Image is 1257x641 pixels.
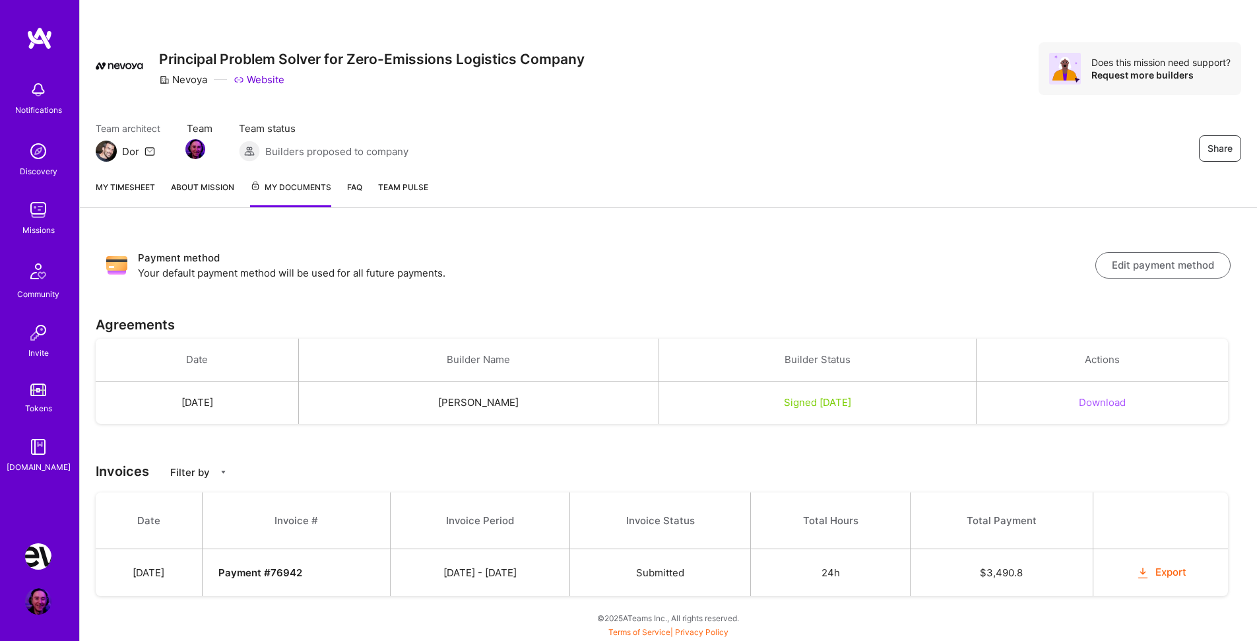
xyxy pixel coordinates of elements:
a: Team Pulse [378,180,428,207]
a: Nevoya: Principal Problem Solver for Zero-Emissions Logistics Company [22,543,55,570]
th: Actions [977,339,1228,382]
p: Filter by [170,465,210,479]
i: icon Mail [145,146,155,156]
a: Terms of Service [608,627,670,637]
div: Dor [122,145,139,158]
h3: Agreements [96,317,1241,333]
td: $ 3,490.8 [910,549,1093,597]
img: logo [26,26,53,50]
h3: Invoices [96,463,1241,479]
a: User Avatar [22,588,55,615]
span: My Documents [250,180,331,195]
span: Share [1208,142,1233,155]
h3: Principal Problem Solver for Zero-Emissions Logistics Company [159,51,585,67]
button: Edit payment method [1095,252,1231,279]
div: Invite [28,346,49,360]
th: Builder Status [659,339,977,382]
img: Nevoya: Principal Problem Solver for Zero-Emissions Logistics Company [25,543,51,570]
td: 24h [751,549,911,597]
th: Builder Name [299,339,659,382]
th: Invoice # [202,492,390,549]
a: Team Member Avatar [187,138,204,160]
span: | [608,627,728,637]
td: [DATE] [96,549,202,597]
th: Date [96,339,299,382]
th: Invoice Period [391,492,570,549]
img: guide book [25,434,51,460]
th: Total Payment [910,492,1093,549]
strong: Payment # 76942 [218,566,302,579]
img: Payment method [106,255,127,276]
div: Tokens [25,401,52,415]
th: Date [96,492,202,549]
a: FAQ [347,180,362,207]
div: Request more builders [1091,69,1231,81]
button: Download [1079,395,1126,409]
img: Community [22,255,54,287]
span: Submitted [636,566,684,579]
h3: Payment method [138,250,1095,266]
span: Builders proposed to company [265,145,408,158]
img: teamwork [25,197,51,223]
img: Company Logo [96,62,143,70]
img: Builders proposed to company [239,141,260,162]
a: My timesheet [96,180,155,207]
p: Your default payment method will be used for all future payments. [138,266,1095,280]
button: Export [1135,565,1186,580]
th: Invoice Status [570,492,751,549]
div: Signed [DATE] [675,395,961,409]
i: icon OrangeDownload [1135,566,1150,581]
span: Team Pulse [378,182,428,192]
i: icon CompanyGray [159,75,170,85]
td: [DATE] [96,382,299,424]
div: [DOMAIN_NAME] [7,460,71,474]
img: Invite [25,320,51,346]
span: Team architect [96,121,160,135]
div: Nevoya [159,73,207,86]
td: [DATE] - [DATE] [391,549,570,597]
div: Notifications [15,103,62,117]
img: Avatar [1049,53,1081,84]
img: bell [25,77,51,103]
a: My Documents [250,180,331,207]
div: Does this mission need support? [1091,56,1231,69]
a: Website [234,73,284,86]
img: discovery [25,138,51,164]
button: Share [1199,135,1241,162]
span: Team status [239,121,408,135]
div: © 2025 ATeams Inc., All rights reserved. [79,601,1257,634]
div: Missions [22,223,55,237]
th: Total Hours [751,492,911,549]
td: [PERSON_NAME] [299,382,659,424]
img: Team Member Avatar [185,139,205,159]
img: User Avatar [25,588,51,615]
img: Team Architect [96,141,117,162]
img: tokens [30,384,46,396]
span: Team [187,121,212,135]
a: Privacy Policy [675,627,728,637]
div: Discovery [20,164,57,178]
i: icon CaretDown [219,468,228,477]
div: Community [17,287,59,301]
a: About Mission [171,180,234,207]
